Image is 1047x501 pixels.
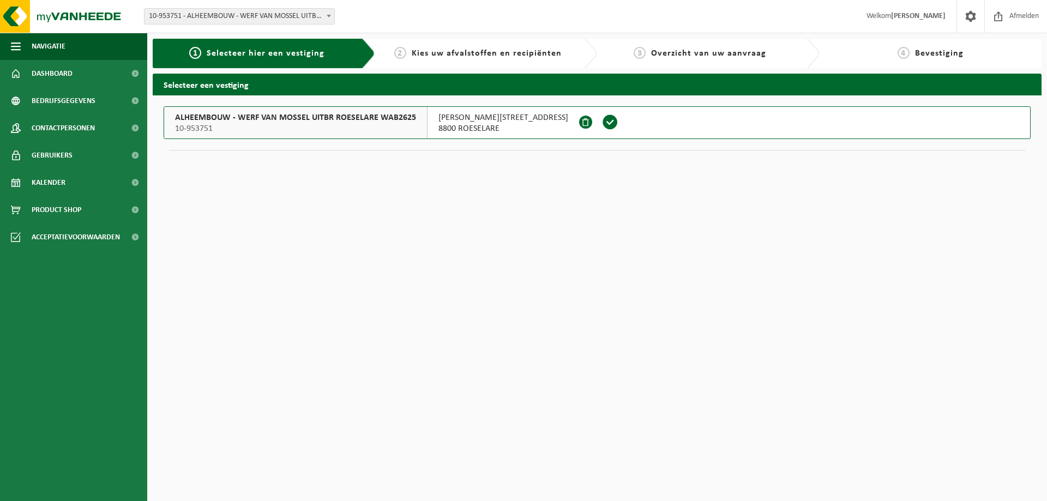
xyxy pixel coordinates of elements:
[175,123,416,134] span: 10-953751
[164,106,1031,139] button: ALHEEMBOUW - WERF VAN MOSSEL UITBR ROESELARE WAB2625 10-953751 [PERSON_NAME][STREET_ADDRESS]8800 ...
[915,49,964,58] span: Bevestiging
[32,142,73,169] span: Gebruikers
[651,49,766,58] span: Overzicht van uw aanvraag
[32,169,65,196] span: Kalender
[412,49,562,58] span: Kies uw afvalstoffen en recipiënten
[32,87,95,114] span: Bedrijfsgegevens
[891,12,946,20] strong: [PERSON_NAME]
[32,33,65,60] span: Navigatie
[32,196,81,224] span: Product Shop
[175,112,416,123] span: ALHEEMBOUW - WERF VAN MOSSEL UITBR ROESELARE WAB2625
[898,47,910,59] span: 4
[438,112,568,123] span: [PERSON_NAME][STREET_ADDRESS]
[189,47,201,59] span: 1
[32,114,95,142] span: Contactpersonen
[32,60,73,87] span: Dashboard
[394,47,406,59] span: 2
[32,224,120,251] span: Acceptatievoorwaarden
[438,123,568,134] span: 8800 ROESELARE
[145,9,334,24] span: 10-953751 - ALHEEMBOUW - WERF VAN MOSSEL UITBR ROESELARE WAB2625 - ROESELARE
[207,49,324,58] span: Selecteer hier een vestiging
[144,8,335,25] span: 10-953751 - ALHEEMBOUW - WERF VAN MOSSEL UITBR ROESELARE WAB2625 - ROESELARE
[153,74,1042,95] h2: Selecteer een vestiging
[634,47,646,59] span: 3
